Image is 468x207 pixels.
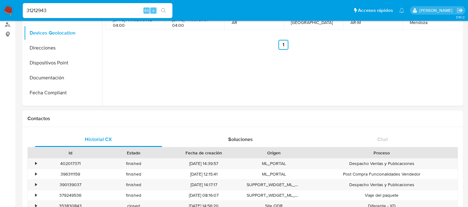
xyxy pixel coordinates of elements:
[306,180,458,190] div: Despacho Ventas y Publicaciones
[43,150,98,156] div: Id
[350,20,395,25] div: AR-M
[310,150,453,156] div: Proceso
[102,158,165,169] div: finished
[113,17,157,28] div: [DATE]T06:32:05.162-04:00
[24,85,102,100] button: Fecha Compliant
[306,158,458,169] div: Despacho Ventas y Publicaciones
[27,115,458,122] h1: Contactos
[35,171,37,177] div: •
[242,158,306,169] div: ML_PORTAL
[306,190,458,200] div: Viaje del paquete
[106,150,161,156] div: Estado
[35,182,37,188] div: •
[39,180,102,190] div: 390139037
[35,161,37,167] div: •
[306,169,458,179] div: Post Compra Funcionalidades Vendedor
[410,20,455,25] div: Mendoza
[39,158,102,169] div: 402017371
[39,190,102,200] div: 379249536
[165,158,242,169] div: [DATE] 14:39:57
[102,180,165,190] div: finished
[165,180,242,190] div: [DATE] 14:17:17
[35,192,37,198] div: •
[85,136,112,143] span: Historial CX
[419,7,455,13] p: zoe.breuer@mercadolibre.com
[152,7,154,13] span: s
[23,7,172,15] input: Buscar usuario o caso...
[24,100,102,115] button: Historial Casos
[242,190,306,200] div: SUPPORT_WIDGET_ML_MOBILE
[456,15,465,20] span: 3.161.2
[170,150,238,156] div: Fecha de creación
[24,26,102,40] button: Devices Geolocation
[232,20,276,25] div: AR
[228,136,253,143] span: Soluciones
[105,40,461,50] nav: Paginación
[247,150,301,156] div: Origen
[278,40,288,50] a: Ir a la página 1
[102,190,165,200] div: finished
[399,8,404,13] a: Notificaciones
[291,20,336,25] div: [GEOGRAPHIC_DATA]
[377,136,388,143] span: Chat
[39,169,102,179] div: 396311159
[24,40,102,55] button: Direcciones
[144,7,149,13] span: Alt
[165,169,242,179] div: [DATE] 12:15:41
[157,6,170,15] button: search-icon
[165,190,242,200] div: [DATE] 08:16:07
[102,169,165,179] div: finished
[24,70,102,85] button: Documentación
[242,169,306,179] div: ML_PORTAL
[24,55,102,70] button: Dispositivos Point
[358,7,393,14] span: Accesos rápidos
[242,180,306,190] div: SUPPORT_WIDGET_ML_MOBILE
[172,17,217,28] div: [DATE]T11:03:15.737-04:00
[457,7,463,14] a: Salir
